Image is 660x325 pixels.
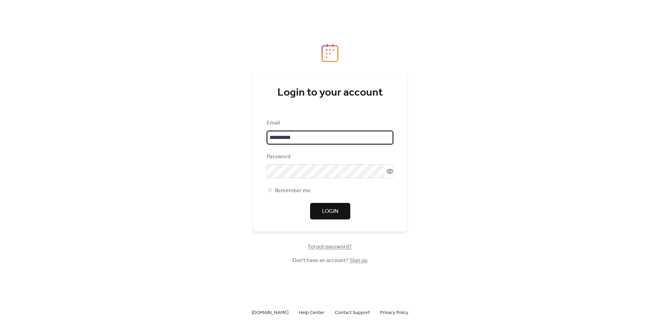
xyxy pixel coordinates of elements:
[267,119,392,127] div: Email
[308,243,352,251] span: Forgot password?
[267,153,392,161] div: Password
[350,255,367,266] a: Sign up
[267,86,393,100] div: Login to your account
[299,308,324,317] a: Help Center
[252,308,288,317] a: [DOMAIN_NAME]
[321,44,339,62] img: logo
[380,309,408,317] span: Privacy Policy
[299,309,324,317] span: Help Center
[322,207,338,216] span: Login
[335,309,370,317] span: Contact Support
[293,257,367,265] span: Don't have an account?
[335,308,370,317] a: Contact Support
[310,203,350,219] button: Login
[308,245,352,249] a: Forgot password?
[275,187,311,195] span: Remember me
[380,308,408,317] a: Privacy Policy
[252,309,288,317] span: [DOMAIN_NAME]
